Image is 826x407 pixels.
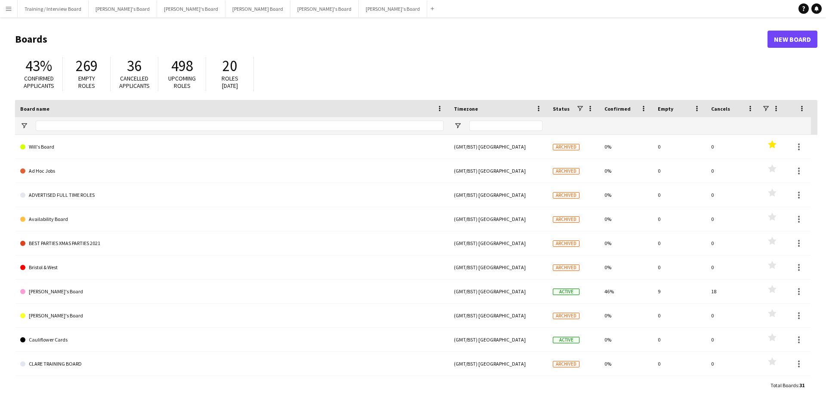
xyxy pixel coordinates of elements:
div: (GMT/BST) [GEOGRAPHIC_DATA] [449,280,548,303]
div: 9 [653,280,706,303]
a: Availability Board [20,207,444,231]
span: Empty roles [78,75,95,90]
div: (GMT/BST) [GEOGRAPHIC_DATA] [449,135,548,158]
div: (GMT/BST) [GEOGRAPHIC_DATA] [449,304,548,327]
div: 46% [599,280,653,303]
div: 0 [706,159,759,183]
a: CLARE TRAINING BOARD [20,352,444,376]
div: 0 [706,207,759,231]
div: (GMT/BST) [GEOGRAPHIC_DATA] [449,352,548,376]
button: Open Filter Menu [20,122,28,130]
div: (GMT/BST) [GEOGRAPHIC_DATA] [449,183,548,207]
div: 0 [653,159,706,183]
a: New Board [767,31,817,48]
button: [PERSON_NAME]'s Board [290,0,359,17]
div: 0 [653,183,706,207]
div: 0 [653,135,706,158]
span: Upcoming roles [168,75,196,90]
span: Archived [553,240,579,247]
div: 0 [706,255,759,279]
span: Cancelled applicants [119,75,150,90]
a: ADVERTISED FULL TIME ROLES [20,183,444,207]
div: 0 [653,352,706,376]
input: Timezone Filter Input [469,121,542,131]
span: Cancels [711,106,730,112]
div: 0 [653,231,706,255]
span: Empty [658,106,673,112]
span: Timezone [454,106,478,112]
div: 0% [599,135,653,158]
span: Archived [553,216,579,223]
div: 0% [599,231,653,255]
div: (GMT/BST) [GEOGRAPHIC_DATA] [449,328,548,351]
a: Bristol & West [20,255,444,280]
div: 0 [706,328,759,351]
span: Active [553,289,579,295]
span: Status [553,106,570,112]
div: (GMT/BST) [GEOGRAPHIC_DATA] [449,255,548,279]
span: 20 [222,56,237,75]
span: Archived [553,168,579,174]
div: 0 [706,231,759,255]
div: 0 [706,304,759,327]
div: 0 [706,183,759,207]
div: (GMT/BST) [GEOGRAPHIC_DATA] [449,231,548,255]
div: 0 [706,376,759,400]
div: 0% [599,159,653,183]
span: Archived [553,361,579,367]
span: Archived [553,144,579,150]
div: 0 [706,352,759,376]
span: Archived [553,192,579,199]
div: : [771,377,804,394]
div: 0% [599,376,653,400]
div: 0 [706,135,759,158]
div: 0 [653,207,706,231]
span: Archived [553,264,579,271]
div: 0% [599,207,653,231]
div: 0 [653,255,706,279]
div: (GMT/BST) [GEOGRAPHIC_DATA] [449,207,548,231]
div: 18 [706,280,759,303]
a: [PERSON_NAME]'s Board [20,376,444,400]
button: Open Filter Menu [454,122,462,130]
div: 0 [653,328,706,351]
a: BEST PARTIES XMAS PARTIES 2021 [20,231,444,255]
a: Will's Board [20,135,444,159]
span: Confirmed applicants [24,75,54,90]
span: Active [553,337,579,343]
a: Cauliflower Cards [20,328,444,352]
span: Total Boards [771,382,798,388]
div: 0% [599,304,653,327]
button: [PERSON_NAME]'s Board [157,0,225,17]
div: (GMT/BST) [GEOGRAPHIC_DATA] [449,159,548,183]
button: [PERSON_NAME] Board [225,0,290,17]
span: Roles [DATE] [222,75,238,90]
span: 36 [127,56,142,75]
span: 31 [799,382,804,388]
span: Board name [20,106,49,112]
a: [PERSON_NAME]'s Board [20,280,444,304]
button: [PERSON_NAME]'s Board [89,0,157,17]
div: 0% [599,352,653,376]
span: 43% [25,56,52,75]
div: 0% [599,328,653,351]
button: Training / Interview Board [18,0,89,17]
input: Board name Filter Input [36,121,444,131]
a: Ad Hoc Jobs [20,159,444,183]
div: 0 [653,376,706,400]
span: Archived [553,313,579,319]
a: [PERSON_NAME]'s Board [20,304,444,328]
h1: Boards [15,33,767,46]
div: (GMT/BST) [GEOGRAPHIC_DATA] [449,376,548,400]
div: 0% [599,255,653,279]
span: 498 [171,56,193,75]
span: Confirmed [604,106,631,112]
div: 0 [653,304,706,327]
span: 269 [76,56,98,75]
div: 0% [599,183,653,207]
button: [PERSON_NAME]'s Board [359,0,427,17]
